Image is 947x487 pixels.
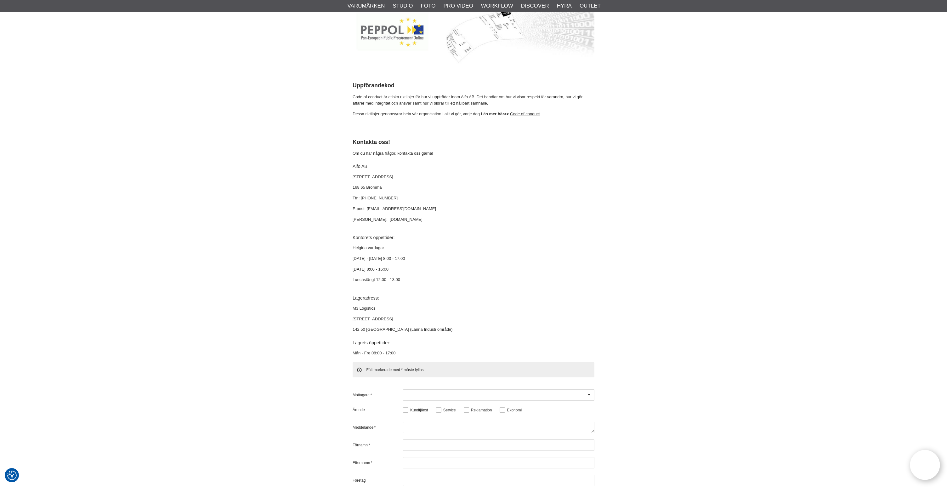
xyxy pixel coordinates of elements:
h2: Kontakta oss! [353,138,594,146]
p: Om du har några frågor, kontakta oss gärna! [353,150,594,157]
h4: Kontorets öppettider: [353,234,594,241]
a: Studio [393,2,413,10]
p: Tfn: [PHONE_NUMBER] [353,195,594,202]
p: [PERSON_NAME]: [DOMAIN_NAME] [353,216,594,223]
p: Helgfria vardagar [353,245,594,251]
p: E-post: [EMAIL_ADDRESS][DOMAIN_NAME] [353,206,594,212]
label: Kundtjänst [408,408,428,412]
a: Outlet [580,2,601,10]
label: Efternamn [353,460,403,466]
label: Företag [353,478,403,483]
p: Mån - Fre 08:00 - 17:00 [353,350,594,357]
a: Pro Video [443,2,473,10]
p: Code of conduct är etiska riktlinjer för hur vi uppträder inom Aifo AB. Det handlar om hur vi vis... [353,94,594,107]
img: Revisit consent button [7,471,17,480]
label: Reklamation [469,408,492,412]
label: Mottagare [353,392,403,398]
a: Foto [421,2,435,10]
p: Lunchstängt 12:00 - 13:00 [353,277,594,283]
a: Discover [521,2,549,10]
a: Hyra [557,2,572,10]
p: 142 50 [GEOGRAPHIC_DATA] (Länna Industriområde) [353,326,594,333]
span: Fält markerade med * måste fyllas i. [353,362,594,378]
p: [DATE] 8:00 - 16:00 [353,266,594,273]
label: Ekonomi [505,408,522,412]
h4: Aifo AB [353,163,594,169]
h2: Uppförandekod [353,82,594,89]
p: [DATE] - [DATE] 8:00 - 17:00 [353,255,594,262]
h4: Lageradress: [353,295,594,301]
strong: Läs mer här>> [481,112,509,116]
span: Ärende [353,407,403,413]
p: Dessa riktlinjer genomsyrar hela vår organisation i allt vi gör, varje dag. [353,111,594,117]
h4: Lagrets öppettider: [353,340,594,346]
label: Service [441,408,456,412]
label: Förnamn [353,442,403,448]
p: [STREET_ADDRESS] [353,316,594,323]
a: Code of conduct [510,112,540,116]
a: Varumärken [348,2,385,10]
label: Meddelande [353,425,403,430]
p: M3 Logistics [353,305,594,312]
p: [STREET_ADDRESS] [353,174,594,180]
p: 168 65 Bromma [353,184,594,191]
button: Samtyckesinställningar [7,470,17,481]
a: Workflow [481,2,513,10]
